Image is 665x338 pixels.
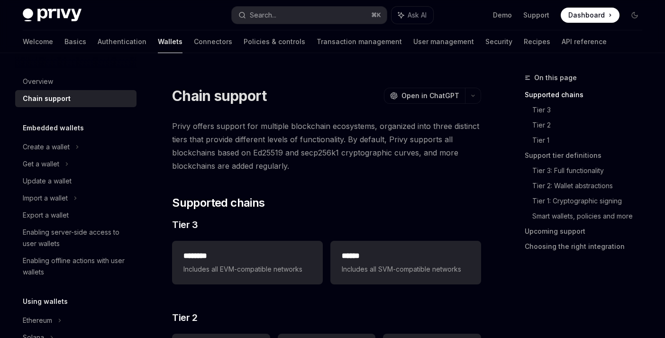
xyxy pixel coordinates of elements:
a: Basics [64,30,86,53]
a: **** *Includes all SVM-compatible networks [330,241,481,284]
a: Update a wallet [15,173,137,190]
a: Recipes [524,30,550,53]
span: Supported chains [172,195,264,210]
div: Ethereum [23,315,52,326]
a: API reference [562,30,607,53]
a: Supported chains [525,87,650,102]
a: Wallets [158,30,182,53]
a: Tier 1 [532,133,650,148]
div: Get a wallet [23,158,59,170]
a: Enabling offline actions with user wallets [15,252,137,281]
a: Connectors [194,30,232,53]
button: Ask AI [392,7,433,24]
a: Tier 3 [532,102,650,118]
button: Search...⌘K [232,7,387,24]
h1: Chain support [172,87,266,104]
a: Support [523,10,549,20]
a: Chain support [15,90,137,107]
a: Tier 1: Cryptographic signing [532,193,650,209]
a: Demo [493,10,512,20]
span: Open in ChatGPT [401,91,459,100]
div: Create a wallet [23,141,70,153]
a: Export a wallet [15,207,137,224]
a: Tier 2: Wallet abstractions [532,178,650,193]
button: Toggle dark mode [627,8,642,23]
span: Tier 2 [172,311,197,324]
span: Includes all EVM-compatible networks [183,264,311,275]
div: Import a wallet [23,192,68,204]
a: Choosing the right integration [525,239,650,254]
div: Export a wallet [23,210,69,221]
a: Transaction management [317,30,402,53]
a: Authentication [98,30,146,53]
div: Overview [23,76,53,87]
a: **** ***Includes all EVM-compatible networks [172,241,323,284]
a: User management [413,30,474,53]
div: Chain support [23,93,71,104]
h5: Embedded wallets [23,122,84,134]
span: Ask AI [408,10,427,20]
a: Welcome [23,30,53,53]
a: Policies & controls [244,30,305,53]
a: Upcoming support [525,224,650,239]
span: Dashboard [568,10,605,20]
div: Enabling server-side access to user wallets [23,227,131,249]
div: Search... [250,9,276,21]
span: On this page [534,72,577,83]
div: Enabling offline actions with user wallets [23,255,131,278]
a: Overview [15,73,137,90]
h5: Using wallets [23,296,68,307]
a: Tier 2 [532,118,650,133]
span: Includes all SVM-compatible networks [342,264,470,275]
span: Tier 3 [172,218,198,231]
span: Privy offers support for multiple blockchain ecosystems, organized into three distinct tiers that... [172,119,481,173]
div: Update a wallet [23,175,72,187]
a: Security [485,30,512,53]
img: dark logo [23,9,82,22]
span: ⌘ K [371,11,381,19]
a: Smart wallets, policies and more [532,209,650,224]
a: Dashboard [561,8,619,23]
a: Enabling server-side access to user wallets [15,224,137,252]
a: Tier 3: Full functionality [532,163,650,178]
button: Open in ChatGPT [384,88,465,104]
a: Support tier definitions [525,148,650,163]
